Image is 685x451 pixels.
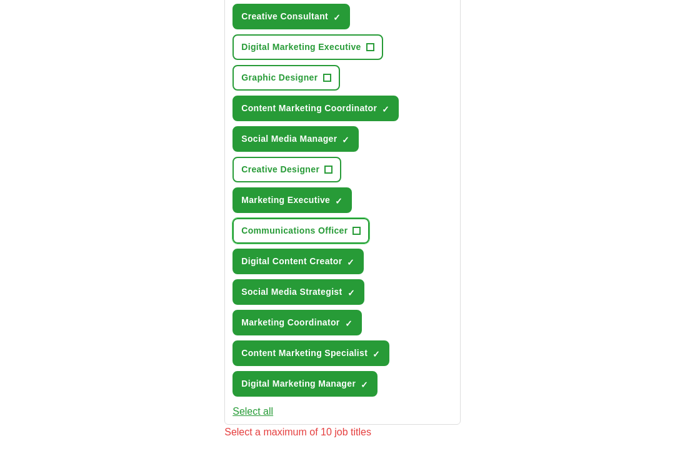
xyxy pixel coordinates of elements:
span: ✓ [333,12,341,22]
span: Digital Content Creator [241,255,342,268]
button: Marketing Coordinator✓ [232,310,361,335]
button: Digital Content Creator✓ [232,249,364,274]
span: ✓ [345,319,352,329]
button: Creative Designer [232,157,341,182]
span: Graphic Designer [241,71,317,84]
button: Content Marketing Specialist✓ [232,340,389,366]
button: Digital Marketing Executive [232,34,383,60]
button: Graphic Designer [232,65,339,91]
button: Social Media Strategist✓ [232,279,364,305]
span: ✓ [372,349,380,359]
span: Marketing Coordinator [241,316,339,329]
button: Digital Marketing Manager✓ [232,371,377,397]
span: Digital Marketing Manager [241,377,356,390]
span: Digital Marketing Executive [241,41,361,54]
button: Social Media Manager✓ [232,126,359,152]
button: Marketing Executive✓ [232,187,352,213]
span: Marketing Executive [241,194,330,207]
span: Creative Consultant [241,10,328,23]
span: Social Media Strategist [241,285,342,299]
span: Content Marketing Specialist [241,347,367,360]
span: Creative Designer [241,163,319,176]
span: Communications Officer [241,224,347,237]
span: ✓ [342,135,349,145]
span: ✓ [335,196,342,206]
div: Select a maximum of 10 job titles [224,425,461,440]
span: ✓ [347,288,355,298]
span: ✓ [382,104,389,114]
button: Content Marketing Coordinator✓ [232,96,399,121]
span: ✓ [347,257,354,267]
span: Social Media Manager [241,132,337,146]
button: Select all [232,404,273,419]
button: Communications Officer [232,218,369,244]
span: Content Marketing Coordinator [241,102,377,115]
button: Creative Consultant✓ [232,4,350,29]
span: ✓ [361,380,368,390]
